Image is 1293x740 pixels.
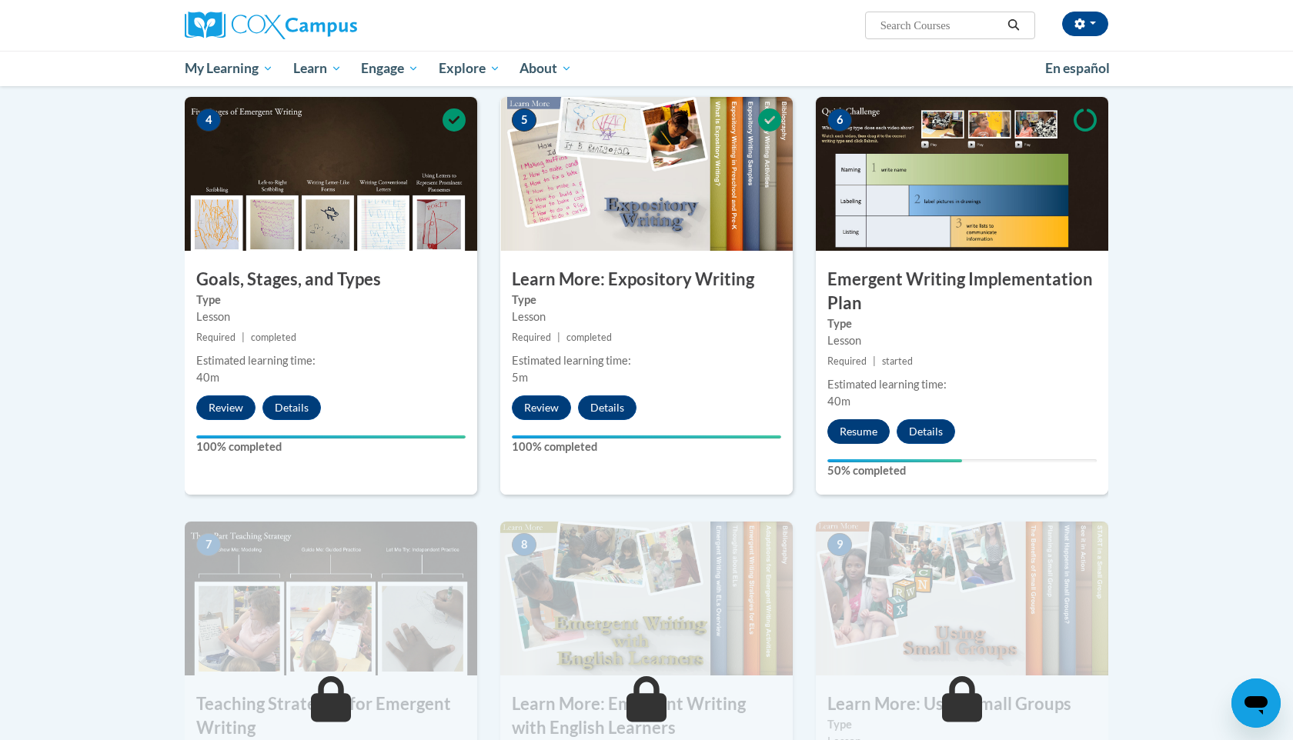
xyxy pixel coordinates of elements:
span: 5m [512,371,528,384]
h3: Learn More: Emergent Writing with English Learners [500,692,793,740]
span: 9 [827,533,852,556]
button: Details [897,419,955,444]
span: | [557,332,560,343]
label: Type [827,315,1097,332]
span: My Learning [185,59,273,78]
span: | [873,355,876,367]
a: Engage [351,51,429,86]
a: Cox Campus [185,12,477,39]
label: Type [196,292,466,308]
span: Engage [361,59,419,78]
div: Lesson [512,308,781,325]
input: Search Courses [879,16,1002,35]
label: 100% completed [512,438,781,455]
img: Course Image [185,97,477,251]
div: Lesson [827,332,1097,349]
div: Estimated learning time: [512,352,781,369]
div: Your progress [512,435,781,438]
img: Cox Campus [185,12,357,39]
span: 7 [196,533,221,556]
iframe: Button to launch messaging window [1231,678,1281,728]
span: 5 [512,108,536,132]
span: En español [1045,60,1110,76]
h3: Learn More: Using Small Groups [816,692,1108,716]
h3: Emergent Writing Implementation Plan [816,268,1108,315]
div: Estimated learning time: [827,376,1097,393]
span: 8 [512,533,536,556]
button: Resume [827,419,890,444]
div: Main menu [162,51,1131,86]
label: Type [512,292,781,308]
span: Explore [439,59,500,78]
label: 100% completed [196,438,466,455]
img: Course Image [500,522,793,675]
span: Learn [293,59,342,78]
span: 6 [827,108,852,132]
span: completed [251,332,296,343]
span: 4 [196,108,221,132]
h3: Learn More: Expository Writing [500,268,793,292]
a: Learn [283,51,352,86]
span: 40m [196,371,219,384]
img: Course Image [500,97,793,251]
span: Required [512,332,551,343]
span: | [242,332,245,343]
img: Course Image [816,522,1108,675]
span: Required [827,355,867,367]
div: Your progress [196,435,466,438]
a: En español [1035,52,1120,85]
label: 50% completed [827,462,1097,479]
button: Details [262,395,321,420]
button: Details [578,395,636,420]
a: About [510,51,583,86]
label: Type [827,716,1097,733]
div: Your progress [827,459,962,462]
a: Explore [429,51,510,86]
span: About [520,59,572,78]
img: Course Image [816,97,1108,251]
span: 40m [827,395,850,408]
span: completed [566,332,612,343]
span: started [882,355,913,367]
a: My Learning [175,51,283,86]
h3: Goals, Stages, and Types [185,268,477,292]
button: Review [512,395,571,420]
div: Estimated learning time: [196,352,466,369]
span: Required [196,332,236,343]
button: Account Settings [1062,12,1108,36]
button: Search [1002,16,1025,35]
h3: Teaching Strategies for Emergent Writing [185,692,477,740]
img: Course Image [185,522,477,675]
div: Lesson [196,308,466,325]
button: Review [196,395,256,420]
